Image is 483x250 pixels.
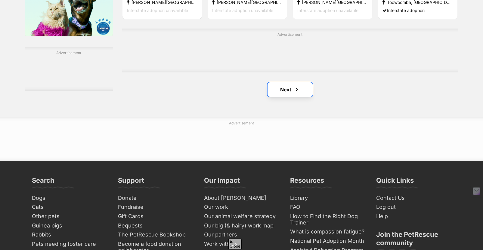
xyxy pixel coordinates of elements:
a: Cats [29,203,110,212]
h3: Quick Links [376,176,414,188]
a: Pets needing foster care [29,239,110,249]
span: Interstate adoption unavailable [212,8,273,13]
a: National Pet Adoption Month [288,236,368,246]
a: Bequests [116,221,196,230]
span: Close [228,239,242,249]
a: What is compassion fatigue? [288,227,368,236]
a: Next page [268,82,313,97]
div: Advertisement [122,29,458,72]
div: Interstate adoption [382,6,453,14]
a: Gift Cards [116,212,196,221]
a: Help [374,212,454,221]
a: Dogs [29,194,110,203]
a: Library [288,194,368,203]
a: Contact Us [374,194,454,203]
nav: Pagination [122,82,458,97]
a: Other pets [29,212,110,221]
a: Our work [202,203,282,212]
a: The PetRescue Bookshop [116,230,196,239]
a: Guinea pigs [29,221,110,230]
div: Advertisement [25,47,113,91]
a: About [PERSON_NAME] [202,194,282,203]
a: Fundraise [116,203,196,212]
h3: Resources [290,176,324,188]
h3: Support [118,176,144,188]
a: Our partners [202,230,282,239]
h3: Our Impact [204,176,240,188]
a: Rabbits [29,230,110,239]
a: Work with us [202,239,282,249]
a: Our big (& hairy) work map [202,221,282,230]
a: How to Find the Right Dog Trainer [288,212,368,227]
span: Interstate adoption unavailable [127,8,188,13]
a: FAQ [288,203,368,212]
span: Interstate adoption unavailable [297,8,358,13]
a: Log out [374,203,454,212]
h3: Search [32,176,54,188]
a: Our animal welfare strategy [202,212,282,221]
a: Donate [116,194,196,203]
